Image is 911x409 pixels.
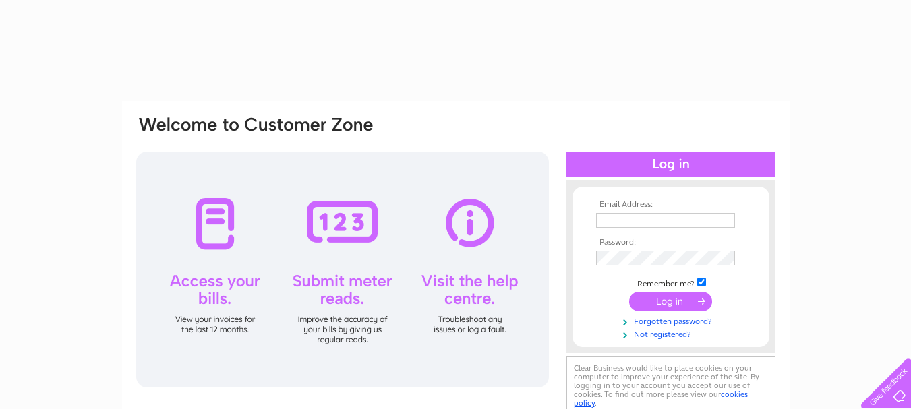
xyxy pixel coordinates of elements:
[593,276,749,289] td: Remember me?
[574,389,748,408] a: cookies policy
[593,200,749,210] th: Email Address:
[596,327,749,340] a: Not registered?
[593,238,749,247] th: Password:
[596,314,749,327] a: Forgotten password?
[629,292,712,311] input: Submit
